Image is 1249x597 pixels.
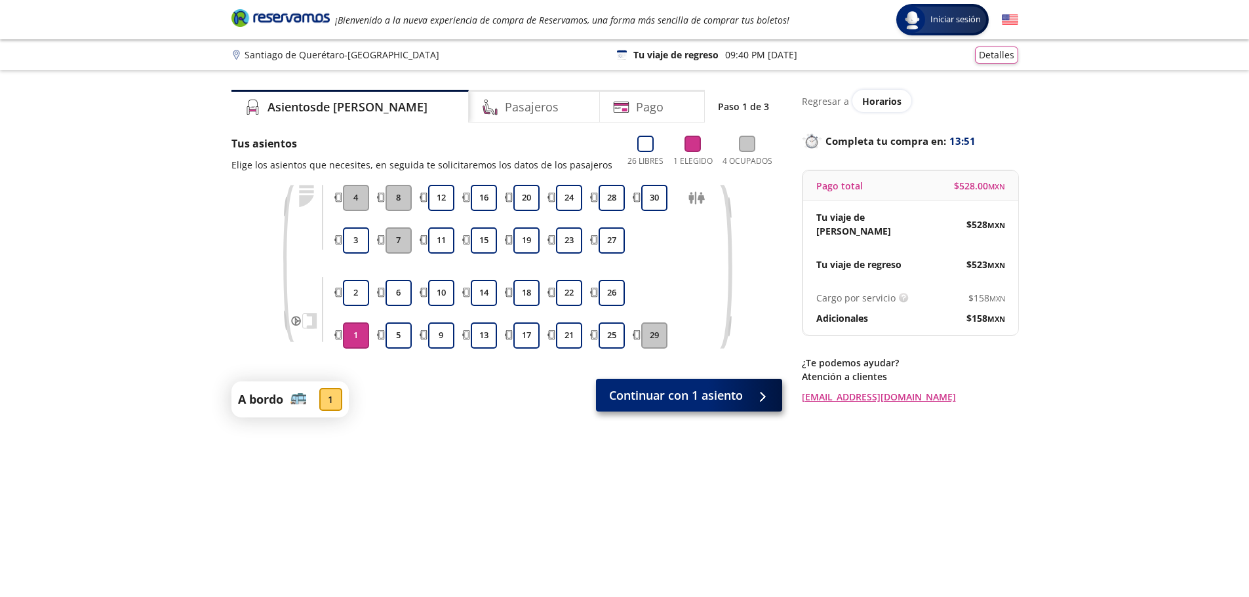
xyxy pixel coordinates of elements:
[636,98,664,116] h4: Pago
[816,179,863,193] p: Pago total
[802,390,1018,404] a: [EMAIL_ADDRESS][DOMAIN_NAME]
[556,280,582,306] button: 22
[966,311,1005,325] span: $ 158
[1173,521,1236,584] iframe: Messagebird Livechat Widget
[968,291,1005,305] span: $ 158
[966,218,1005,231] span: $ 528
[987,260,1005,270] small: MXN
[556,322,582,349] button: 21
[428,280,454,306] button: 10
[816,291,896,305] p: Cargo por servicio
[966,258,1005,271] span: $ 523
[556,227,582,254] button: 23
[428,227,454,254] button: 11
[641,185,667,211] button: 30
[428,322,454,349] button: 9
[245,48,439,62] p: Santiago de Querétaro - [GEOGRAPHIC_DATA]
[386,185,412,211] button: 8
[862,95,902,107] span: Horarios
[1002,12,1018,28] button: English
[513,185,540,211] button: 20
[386,227,412,254] button: 7
[596,379,782,412] button: Continuar con 1 asiento
[925,13,986,26] span: Iniciar sesión
[599,322,625,349] button: 25
[231,158,612,172] p: Elige los asientos que necesites, en seguida te solicitaremos los datos de los pasajeros
[471,227,497,254] button: 15
[343,185,369,211] button: 4
[343,280,369,306] button: 2
[471,185,497,211] button: 16
[802,356,1018,370] p: ¿Te podemos ayudar?
[386,280,412,306] button: 6
[723,155,772,167] p: 4 Ocupados
[718,100,769,113] p: Paso 1 de 3
[599,280,625,306] button: 26
[816,258,902,271] p: Tu viaje de regreso
[633,48,719,62] p: Tu viaje de regreso
[231,8,330,31] a: Brand Logo
[513,280,540,306] button: 18
[231,8,330,28] i: Brand Logo
[975,47,1018,64] button: Detalles
[816,311,868,325] p: Adicionales
[725,48,797,62] p: 09:40 PM [DATE]
[343,227,369,254] button: 3
[609,387,743,404] span: Continuar con 1 asiento
[599,185,625,211] button: 28
[471,280,497,306] button: 14
[673,155,713,167] p: 1 Elegido
[988,182,1005,191] small: MXN
[319,388,342,411] div: 1
[513,227,540,254] button: 19
[231,136,612,151] p: Tus asientos
[987,314,1005,324] small: MXN
[386,322,412,349] button: 5
[238,391,283,408] p: A bordo
[989,294,1005,303] small: MXN
[802,370,1018,383] p: Atención a clientes
[816,210,911,238] p: Tu viaje de [PERSON_NAME]
[987,220,1005,230] small: MXN
[428,185,454,211] button: 12
[599,227,625,254] button: 27
[949,134,976,149] span: 13:51
[335,14,789,26] em: ¡Bienvenido a la nueva experiencia de compra de Reservamos, una forma más sencilla de comprar tus...
[471,322,497,349] button: 13
[556,185,582,211] button: 24
[627,155,664,167] p: 26 Libres
[802,132,1018,150] p: Completa tu compra en :
[802,94,849,108] p: Regresar a
[505,98,559,116] h4: Pasajeros
[513,322,540,349] button: 17
[343,322,369,349] button: 1
[802,90,1018,112] div: Regresar a ver horarios
[641,322,667,349] button: 29
[954,179,1005,193] span: $ 528.00
[268,98,427,116] h4: Asientos de [PERSON_NAME]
